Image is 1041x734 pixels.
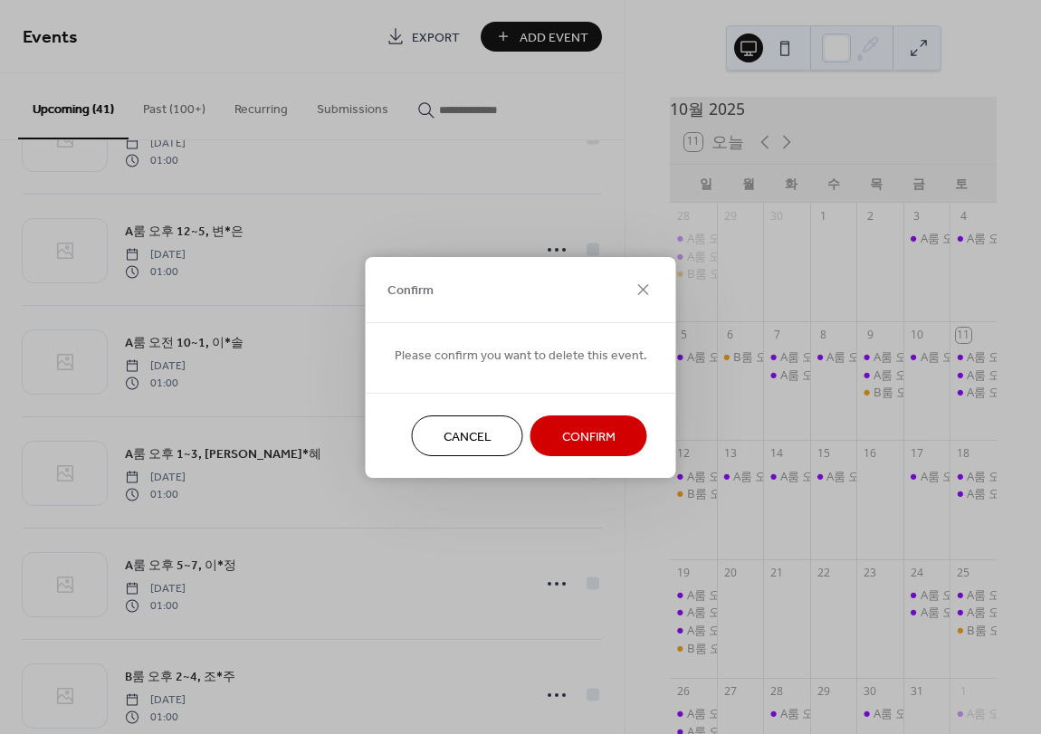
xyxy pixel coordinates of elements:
span: Please confirm you want to delete this event. [395,346,647,365]
span: Confirm [387,281,434,300]
button: Confirm [530,415,647,456]
span: Cancel [444,427,492,446]
button: Cancel [412,415,523,456]
span: Confirm [562,427,616,446]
